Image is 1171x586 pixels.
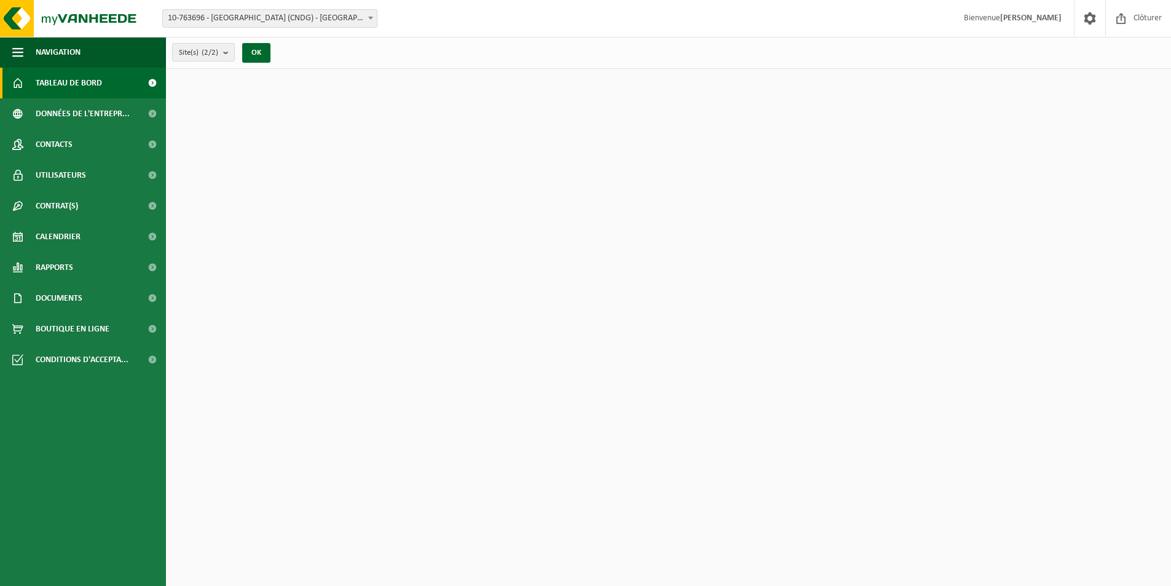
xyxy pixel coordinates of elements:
[172,43,235,61] button: Site(s)(2/2)
[36,68,102,98] span: Tableau de bord
[36,314,109,344] span: Boutique en ligne
[162,9,377,28] span: 10-763696 - CLINIQUE NOTRE DAME DE GRÂCE (CNDG) - GOSSELIES
[1000,14,1062,23] strong: [PERSON_NAME]
[36,160,86,191] span: Utilisateurs
[36,221,81,252] span: Calendrier
[36,129,73,160] span: Contacts
[202,49,218,57] count: (2/2)
[36,37,81,68] span: Navigation
[36,98,130,129] span: Données de l'entrepr...
[36,283,82,314] span: Documents
[36,191,78,221] span: Contrat(s)
[163,10,377,27] span: 10-763696 - CLINIQUE NOTRE DAME DE GRÂCE (CNDG) - GOSSELIES
[179,44,218,62] span: Site(s)
[242,43,270,63] button: OK
[36,344,128,375] span: Conditions d'accepta...
[36,252,73,283] span: Rapports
